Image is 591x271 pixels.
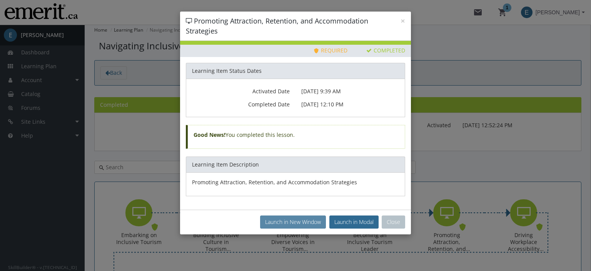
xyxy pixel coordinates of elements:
span: [DATE] 9:39 AM [301,88,341,95]
div: Learning Item Description [186,157,405,172]
span: Completed [366,47,405,54]
p: You completed this lesson. [194,131,399,139]
p: Promoting Attraction, Retention, and Accommodation Strategies [192,178,399,186]
label: Completed Date [192,98,295,108]
span: Required [314,47,347,54]
button: × [401,17,405,25]
span: [DATE] 12:10 PM [301,101,344,108]
button: Close [382,215,405,229]
button: Launch in New Window [260,215,326,229]
div: Learning Item Status Dates [186,63,405,79]
strong: Good News! [194,131,225,138]
span: Promoting Attraction, Retention, and Accommodation Strategies [186,16,368,35]
button: Launch in Modal [329,215,379,229]
label: Activated Date [192,85,295,95]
